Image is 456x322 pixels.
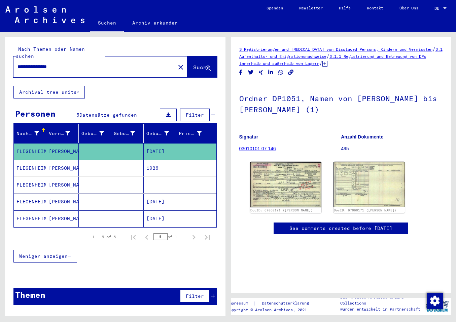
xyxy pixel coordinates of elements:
mat-cell: [PERSON_NAME] [46,160,78,176]
div: Prisoner # [179,128,210,139]
div: Geburtsname [81,130,104,137]
mat-cell: 1926 [144,160,176,176]
span: Filter [186,293,204,299]
mat-header-cell: Vorname [46,124,78,143]
img: Arolsen_neg.svg [5,6,84,23]
mat-cell: FLEGENHEIMER [14,143,46,160]
img: yv_logo.png [425,298,450,315]
div: Geburt‏ [114,130,135,137]
span: / [432,46,435,52]
a: See comments created before [DATE] [289,225,392,232]
button: Share on WhatsApp [277,68,284,77]
p: wurden entwickelt in Partnerschaft mit [340,306,423,318]
mat-cell: FLEGENHEIMER [14,160,46,176]
button: Filter [180,290,210,303]
mat-cell: [DATE] [144,194,176,210]
span: / [319,60,322,66]
mat-cell: [DATE] [144,143,176,160]
img: 002.jpg [334,162,405,207]
h1: Ordner DP1051, Namen von [PERSON_NAME] bis [PERSON_NAME] (1) [239,83,443,124]
button: First page [127,230,140,244]
mat-header-cell: Geburt‏ [111,124,143,143]
img: Zustimmung ändern [427,293,443,309]
a: Datenschutzerklärung [256,300,317,307]
p: 495 [341,145,443,152]
a: DocID: 67060171 ([PERSON_NAME]) [334,208,396,212]
a: Suchen [90,15,124,32]
mat-icon: close [177,63,185,71]
span: Weniger anzeigen [19,253,68,259]
a: 3 Registrierungen und [MEDICAL_DATA] von Displaced Persons, Kindern und Vermissten [239,47,432,52]
div: Personen [15,108,56,120]
a: 3.1.1 Registrierung und Betreuung von DPs innerhalb und außerhalb von Lagern [239,54,426,66]
button: Share on Twitter [247,68,254,77]
mat-header-cell: Nachname [14,124,46,143]
mat-cell: [PERSON_NAME] [46,194,78,210]
div: of 1 [153,234,187,240]
mat-cell: FLEGENHEIMER [14,210,46,227]
mat-cell: FLEGENHEIMER [14,177,46,193]
div: 1 – 5 of 5 [92,234,116,240]
button: Copy link [287,68,294,77]
mat-cell: FLEGENHEIMER [14,194,46,210]
img: 001.jpg [250,162,321,207]
button: Share on Xing [257,68,265,77]
mat-cell: [PERSON_NAME] [46,210,78,227]
button: Share on LinkedIn [267,68,274,77]
a: DocID: 67060171 ([PERSON_NAME]) [250,208,313,212]
a: 03010101 07 146 [239,146,276,151]
a: Archiv erkunden [124,15,186,31]
div: Zustimmung ändern [426,292,443,309]
div: Vorname [49,130,70,137]
div: Geburtsdatum [146,130,169,137]
mat-cell: [DATE] [144,210,176,227]
span: 5 [76,112,79,118]
b: Anzahl Dokumente [341,134,383,139]
button: Filter [180,109,210,121]
button: Previous page [140,230,153,244]
div: Geburtsdatum [146,128,177,139]
div: Geburtsname [81,128,112,139]
b: Signatur [239,134,258,139]
div: Nachname [16,130,39,137]
button: Clear [174,60,187,74]
span: Suche [193,64,210,71]
mat-header-cell: Geburtsdatum [144,124,176,143]
mat-header-cell: Prisoner # [176,124,216,143]
a: Impressum [227,300,253,307]
span: Datensätze gefunden [79,112,137,118]
button: Suche [187,56,217,77]
div: | [227,300,317,307]
div: Nachname [16,128,47,139]
button: Next page [187,230,201,244]
span: Filter [186,112,204,118]
div: Geburt‏ [114,128,143,139]
div: Themen [15,289,45,301]
mat-header-cell: Geburtsname [79,124,111,143]
p: Die Arolsen Archives Online-Collections [340,294,423,306]
div: Prisoner # [179,130,201,137]
div: Vorname [49,128,78,139]
button: Weniger anzeigen [13,250,77,263]
mat-cell: [PERSON_NAME] [46,143,78,160]
button: Archival tree units [13,86,85,98]
button: Last page [201,230,214,244]
span: DE [434,6,442,11]
p: Copyright © Arolsen Archives, 2021 [227,307,317,313]
mat-label: Nach Themen oder Namen suchen [16,46,85,59]
button: Share on Facebook [237,68,244,77]
mat-cell: [PERSON_NAME] [46,177,78,193]
span: / [326,53,329,59]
